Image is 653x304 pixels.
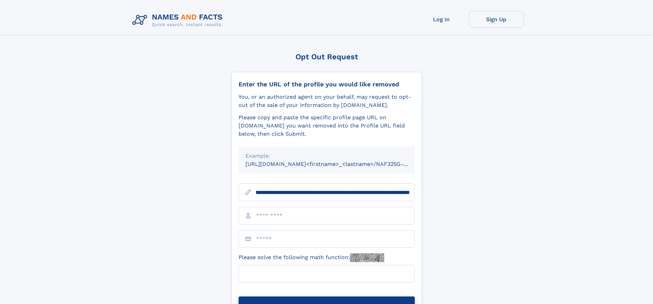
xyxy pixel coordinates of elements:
[239,253,384,262] label: Please solve the following math function:
[239,113,415,138] div: Please copy and paste the specific profile page URL on [DOMAIN_NAME] you want removed into the Pr...
[414,11,469,28] a: Log In
[130,11,228,29] img: Logo Names and Facts
[469,11,524,28] a: Sign Up
[231,52,422,61] div: Opt Out Request
[245,161,428,167] small: [URL][DOMAIN_NAME]<firstname>_<lastname>/NAF325G-xxxxxxxx
[245,152,408,160] div: Example:
[239,93,415,109] div: You, or an authorized agent on your behalf, may request to opt-out of the sale of your informatio...
[239,81,415,88] div: Enter the URL of the profile you would like removed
